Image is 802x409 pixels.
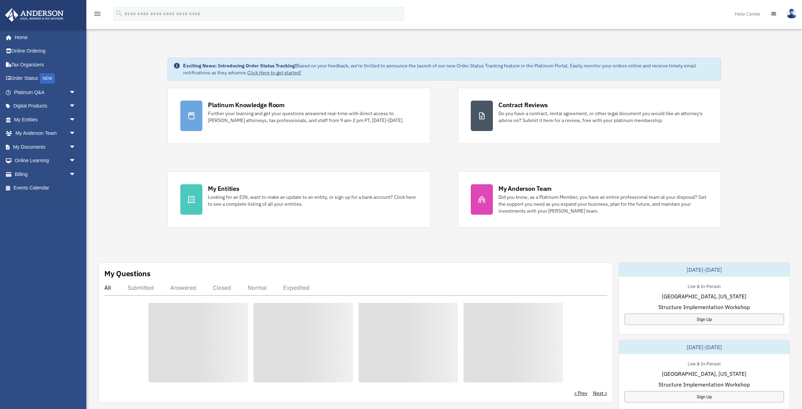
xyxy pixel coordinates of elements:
a: Online Ordering [5,44,86,58]
div: Platinum Knowledge Room [208,101,285,109]
span: arrow_drop_down [69,140,83,154]
div: All [104,284,111,291]
div: Answered [170,284,196,291]
a: Order StatusNEW [5,72,86,86]
a: Sign Up [624,391,784,402]
div: Normal [248,284,267,291]
div: Live & In-Person [682,360,726,367]
div: Submitted [127,284,154,291]
i: search [115,9,123,17]
span: Structure Implementation Workshop [658,303,750,311]
span: Structure Implementation Workshop [658,380,750,389]
span: [GEOGRAPHIC_DATA], [US_STATE] [662,370,746,378]
strong: Exciting News: Introducing Order Status Tracking! [183,63,296,69]
img: User Pic [786,9,797,19]
div: Expedited [283,284,309,291]
span: [GEOGRAPHIC_DATA], [US_STATE] [662,292,746,300]
div: My Questions [104,268,151,279]
span: arrow_drop_down [69,113,83,127]
a: Billingarrow_drop_down [5,167,86,181]
img: Anderson Advisors Platinum Portal [3,8,66,22]
div: Contract Reviews [498,101,548,109]
div: My Entities [208,184,239,193]
a: My Documentsarrow_drop_down [5,140,86,154]
a: Contract Reviews Do you have a contract, rental agreement, or other legal document you would like... [458,88,721,144]
a: Events Calendar [5,181,86,195]
a: Platinum Knowledge Room Further your learning and get your questions answered real-time with dire... [168,88,430,144]
a: Digital Productsarrow_drop_down [5,99,86,113]
i: menu [93,10,102,18]
div: Based on your feedback, we're thrilled to announce the launch of our new Order Status Tracking fe... [183,62,715,76]
a: Next > [593,390,607,397]
span: arrow_drop_down [69,85,83,100]
a: Online Learningarrow_drop_down [5,154,86,168]
a: menu [93,12,102,18]
div: Looking for an EIN, want to make an update to an entity, or sign up for a bank account? Click her... [208,194,418,207]
a: < Prev [574,390,588,397]
div: Live & In-Person [682,282,726,289]
div: Further your learning and get your questions answered real-time with direct access to [PERSON_NAM... [208,110,418,124]
a: Home [5,30,83,44]
div: [DATE]-[DATE] [619,340,790,354]
a: My Entities Looking for an EIN, want to make an update to an entity, or sign up for a bank accoun... [168,171,430,227]
a: Tax Organizers [5,58,86,72]
div: Did you know, as a Platinum Member, you have an entire professional team at your disposal? Get th... [498,194,708,214]
div: Closed [213,284,231,291]
div: [DATE]-[DATE] [619,263,790,277]
a: My Entitiesarrow_drop_down [5,113,86,127]
div: NEW [40,73,55,84]
span: arrow_drop_down [69,127,83,141]
span: arrow_drop_down [69,154,83,168]
a: My Anderson Teamarrow_drop_down [5,127,86,140]
span: arrow_drop_down [69,167,83,182]
a: Click Here to get started! [247,69,301,76]
a: Platinum Q&Aarrow_drop_down [5,85,86,99]
a: Sign Up [624,314,784,325]
div: My Anderson Team [498,184,552,193]
a: My Anderson Team Did you know, as a Platinum Member, you have an entire professional team at your... [458,171,721,227]
div: Do you have a contract, rental agreement, or other legal document you would like an attorney's ad... [498,110,708,124]
span: arrow_drop_down [69,99,83,113]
